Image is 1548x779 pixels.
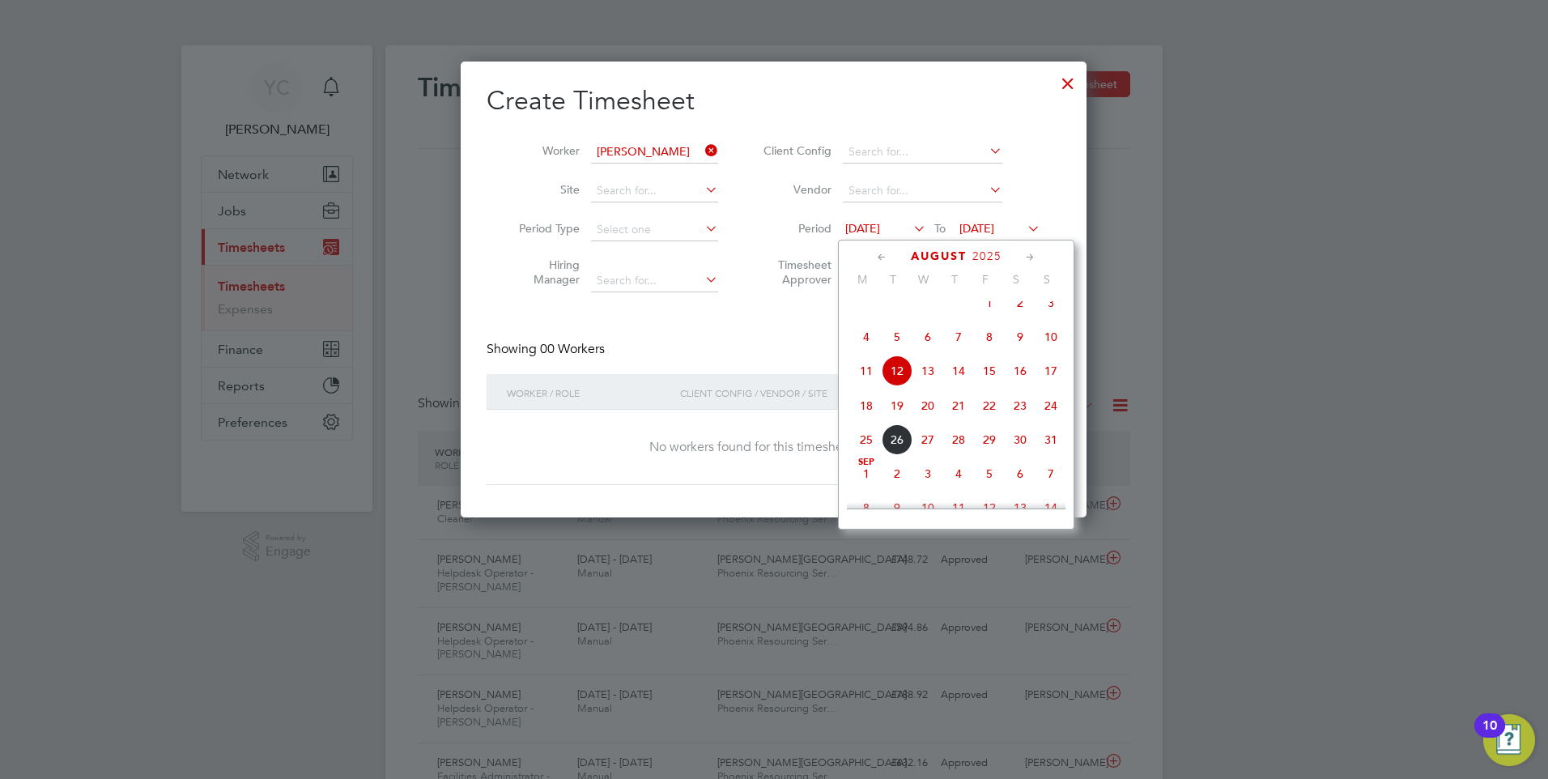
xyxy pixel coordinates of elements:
span: 12 [882,355,912,386]
span: 31 [1036,424,1066,455]
span: 10 [912,492,943,523]
span: 9 [882,492,912,523]
span: 15 [974,355,1005,386]
span: 8 [974,321,1005,352]
span: S [1031,272,1062,287]
span: August [911,249,967,263]
span: T [878,272,908,287]
span: 2 [1005,287,1036,318]
input: Search for... [591,180,718,202]
span: 14 [1036,492,1066,523]
span: 12 [974,492,1005,523]
span: 21 [943,390,974,421]
div: Client Config / Vendor / Site [676,374,936,411]
span: 00 Workers [540,341,605,357]
label: Timesheet Approver [759,258,831,287]
div: 10 [1482,726,1497,747]
span: 5 [882,321,912,352]
span: S [1001,272,1031,287]
input: Search for... [591,141,718,164]
span: F [970,272,1001,287]
span: 20 [912,390,943,421]
span: 2025 [972,249,1002,263]
span: 1 [974,287,1005,318]
span: 4 [943,458,974,489]
span: 6 [912,321,943,352]
button: Open Resource Center, 10 new notifications [1483,714,1535,766]
span: 8 [851,492,882,523]
div: Showing [487,341,608,358]
span: 11 [851,355,882,386]
div: Worker / Role [503,374,676,411]
input: Search for... [843,141,1002,164]
span: 29 [974,424,1005,455]
span: 23 [1005,390,1036,421]
span: 16 [1005,355,1036,386]
span: 13 [912,355,943,386]
span: 26 [882,424,912,455]
label: Client Config [759,143,831,158]
span: 30 [1005,424,1036,455]
span: 1 [851,458,882,489]
span: 3 [912,458,943,489]
span: 14 [943,355,974,386]
span: 4 [851,321,882,352]
h2: Create Timesheet [487,84,1061,118]
span: 7 [1036,458,1066,489]
span: To [929,218,950,239]
span: T [939,272,970,287]
span: 13 [1005,492,1036,523]
span: [DATE] [959,221,994,236]
span: 24 [1036,390,1066,421]
label: Vendor [759,182,831,197]
span: 7 [943,321,974,352]
label: Period [759,221,831,236]
label: Worker [507,143,580,158]
label: Period Type [507,221,580,236]
span: 25 [851,424,882,455]
span: 22 [974,390,1005,421]
span: 27 [912,424,943,455]
span: [DATE] [845,221,880,236]
input: Search for... [843,180,1002,202]
input: Select one [591,219,718,241]
label: Hiring Manager [507,258,580,287]
span: 3 [1036,287,1066,318]
span: 17 [1036,355,1066,386]
span: 6 [1005,458,1036,489]
span: 28 [943,424,974,455]
span: 10 [1036,321,1066,352]
span: 18 [851,390,882,421]
span: 2 [882,458,912,489]
input: Search for... [591,270,718,292]
span: 5 [974,458,1005,489]
span: W [908,272,939,287]
label: Site [507,182,580,197]
span: 19 [882,390,912,421]
span: M [847,272,878,287]
span: 9 [1005,321,1036,352]
span: 11 [943,492,974,523]
span: Sep [851,458,882,466]
div: No workers found for this timesheet period. [503,439,1044,456]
